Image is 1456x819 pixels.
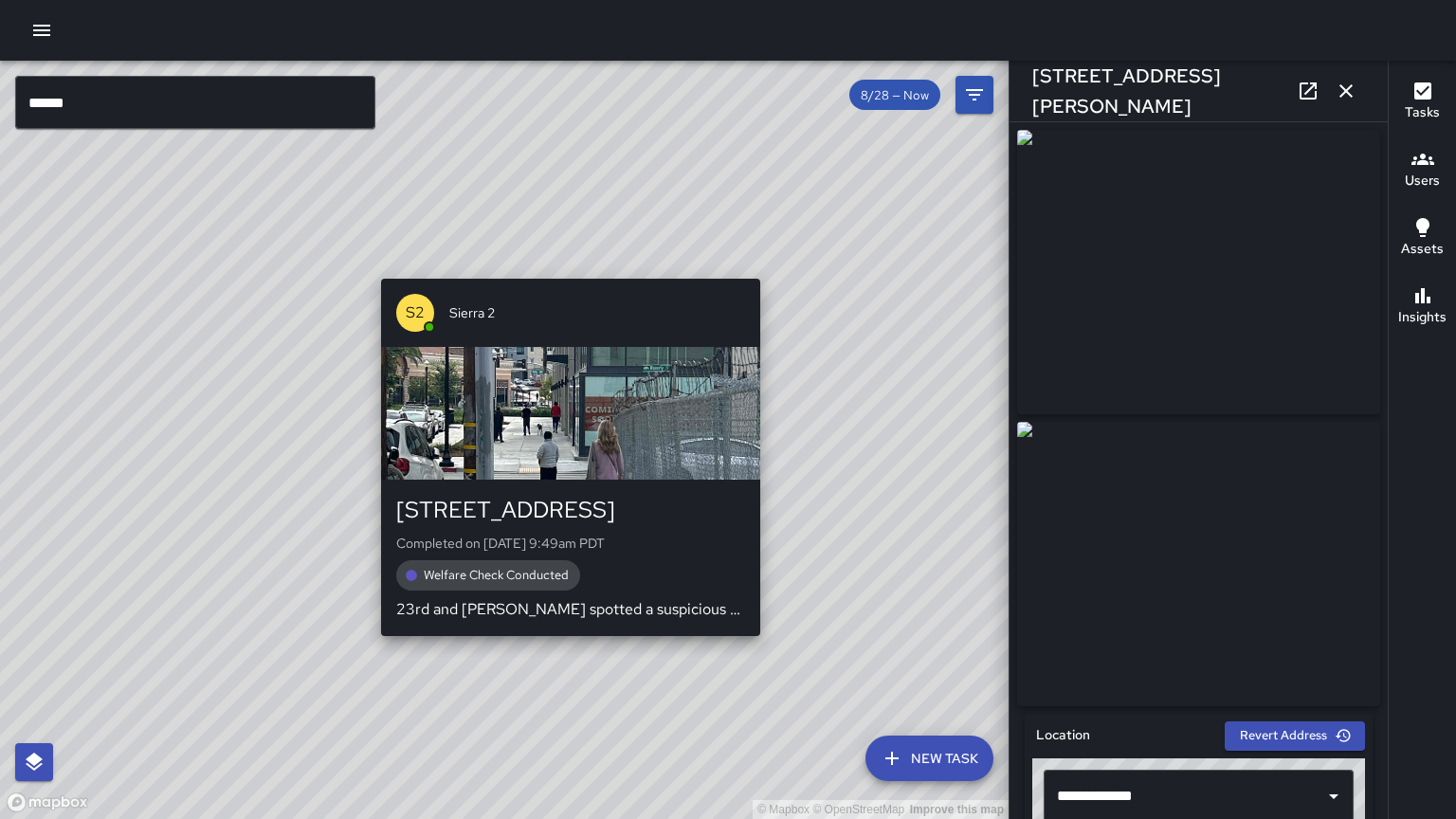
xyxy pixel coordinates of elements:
[1405,102,1440,123] h6: Tasks
[1405,171,1440,191] h6: Users
[1017,422,1380,706] img: request_images%2Fcded3030-8427-11f0-8c8b-298910bf6649
[396,598,745,621] p: 23rd and [PERSON_NAME] spotted a suspicious biker BMA. Riding around looking at cars. Eventually,...
[955,76,993,114] button: Filters
[1389,273,1456,341] button: Insights
[849,87,940,103] span: 8/28 — Now
[406,301,425,324] p: S2
[1225,721,1365,751] button: Revert Address
[1389,68,1456,136] button: Tasks
[449,303,745,322] span: Sierra 2
[1389,205,1456,273] button: Assets
[1320,783,1347,810] button: Open
[865,736,993,781] button: New Task
[1389,136,1456,205] button: Users
[396,534,745,553] p: Completed on [DATE] 9:49am PDT
[1398,307,1447,328] h6: Insights
[1017,130,1380,414] img: request_images%2Fcc750f20-8427-11f0-8c8b-298910bf6649
[381,279,760,635] button: S2Sierra 2[STREET_ADDRESS]Completed on [DATE] 9:49am PDTWelfare Check Conducted23rd and [PERSON_N...
[396,495,745,525] div: [STREET_ADDRESS]
[412,567,580,583] span: Welfare Check Conducted
[1036,725,1090,746] h6: Location
[1032,61,1289,121] h6: [STREET_ADDRESS][PERSON_NAME]
[1401,239,1444,260] h6: Assets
